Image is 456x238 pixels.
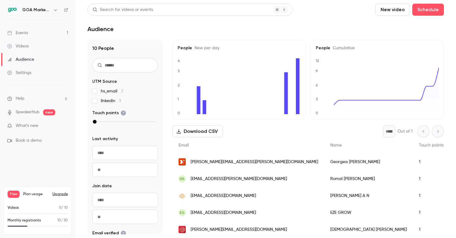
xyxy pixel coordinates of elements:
[412,4,444,16] button: Schedule
[315,83,318,87] text: 6
[316,97,318,101] text: 3
[178,69,180,73] text: 3
[16,123,38,129] span: What's new
[93,7,153,13] div: Search for videos or events
[92,79,117,85] span: UTM Source
[119,99,121,103] span: 3
[43,109,55,115] span: new
[93,120,97,124] div: max
[8,5,17,15] img: GOA Marketing
[16,109,40,115] a: SpeakerHub
[397,128,413,134] p: Out of 1
[52,192,68,197] button: Upgrade
[57,218,68,223] p: / 30
[315,59,319,63] text: 12
[177,111,180,115] text: 0
[413,170,450,187] div: 1
[57,219,61,222] span: 10
[92,45,158,52] h1: 10 People
[16,95,24,102] span: Help
[177,97,179,101] text: 1
[413,204,450,221] div: 1
[7,43,29,49] div: Videos
[59,206,62,210] span: 0
[413,187,450,204] div: 1
[191,176,287,182] span: [EMAIL_ADDRESS][PERSON_NAME][DOMAIN_NAME]
[324,204,413,221] div: EZE GROW
[192,46,220,50] span: New per day
[121,89,123,93] span: 3
[7,70,31,76] div: Settings
[92,230,126,236] span: Email verified
[375,4,410,16] button: New video
[92,110,126,116] span: Touch points
[179,192,186,199] img: pulseadsmedia.com
[178,83,180,87] text: 2
[330,143,342,147] span: Name
[92,210,158,224] input: To
[315,111,318,115] text: 0
[178,59,180,63] text: 4
[179,226,186,233] img: globalrelay.net
[8,205,19,211] p: Videos
[92,183,112,189] span: Join date
[191,210,256,216] span: [EMAIL_ADDRESS][DOMAIN_NAME]
[87,25,114,33] h1: Audience
[419,143,444,147] span: Touch points
[92,162,158,177] input: To
[101,88,123,94] span: hs_email
[191,227,287,233] span: [PERSON_NAME][EMAIL_ADDRESS][DOMAIN_NAME]
[7,95,68,102] li: help-dropdown-opener
[7,56,34,63] div: Audience
[92,136,118,142] span: Last activity
[191,193,256,199] span: [EMAIL_ADDRESS][DOMAIN_NAME]
[16,137,42,144] span: Book a demo
[101,98,121,104] span: linkedin
[7,30,28,36] div: Events
[8,191,20,198] span: Free
[22,7,51,13] h6: GOA Marketing
[324,170,413,187] div: Romal [PERSON_NAME]
[315,69,318,73] text: 9
[324,221,413,238] div: [DEMOGRAPHIC_DATA] [PERSON_NAME]
[180,176,185,182] span: RB
[23,192,49,197] span: Plan usage
[8,218,41,223] p: Monthly registrants
[180,210,185,215] span: EG
[92,146,158,160] input: From
[413,153,450,170] div: 1
[324,187,413,204] div: [PERSON_NAME] A N
[178,45,301,51] h5: People
[191,159,318,165] span: [PERSON_NAME][EMAIL_ADDRESS][PERSON_NAME][DOMAIN_NAME]
[413,221,450,238] div: 1
[316,45,439,51] h5: People
[179,158,186,166] img: ultraviewx.co.uk
[330,46,355,50] span: Cumulative
[324,153,413,170] div: Georgea [PERSON_NAME]
[179,143,189,147] span: Email
[173,125,223,137] button: Download CSV
[59,205,68,211] p: / 10
[92,193,158,207] input: From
